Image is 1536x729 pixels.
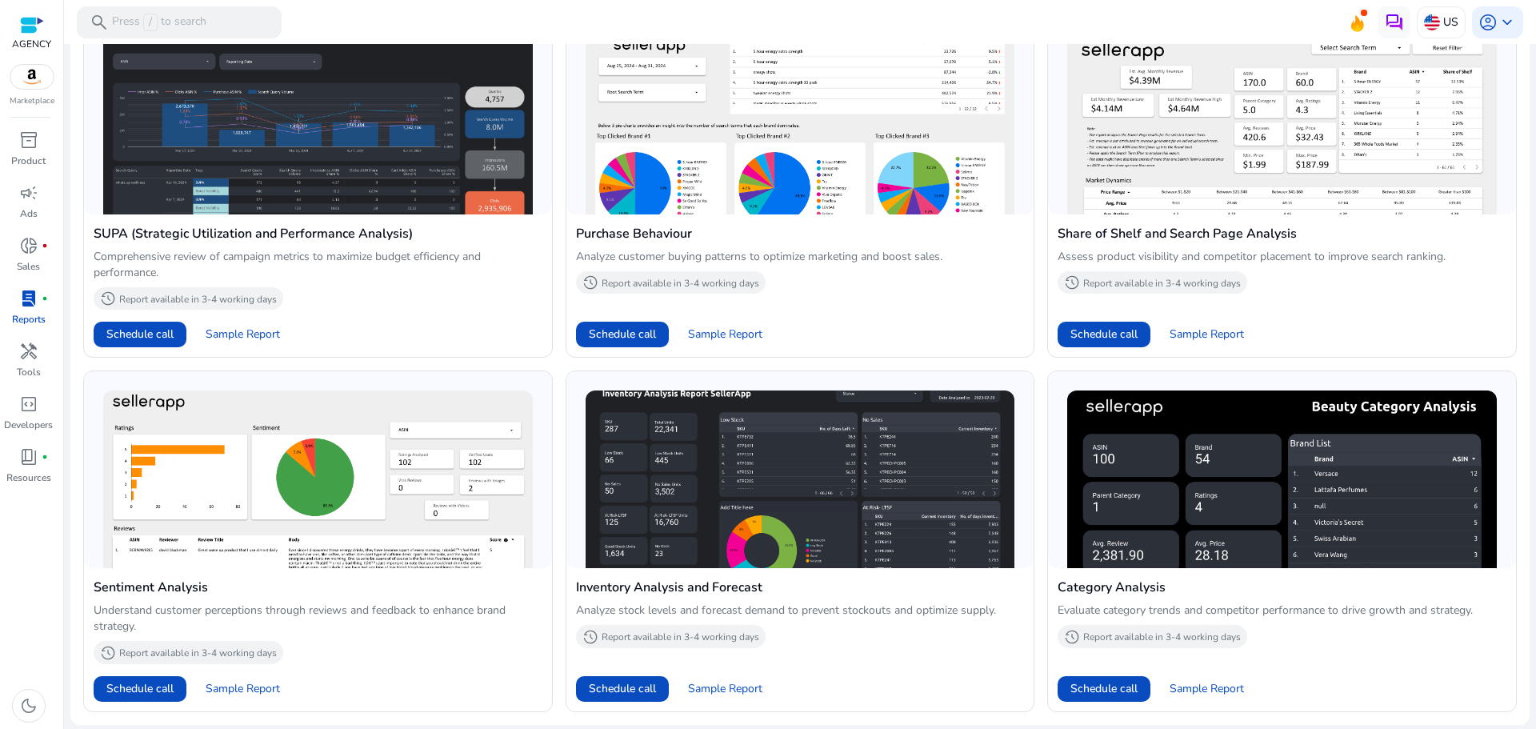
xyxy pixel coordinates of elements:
span: dark_mode [19,696,38,715]
p: Evaluate category trends and competitor performance to drive growth and strategy. [1058,603,1506,619]
span: history_2 [1064,629,1080,645]
span: book_4 [19,447,38,467]
span: / [143,14,158,31]
span: Sample Report [206,326,280,342]
span: Sample Report [1170,326,1244,342]
p: US [1443,8,1458,36]
button: Schedule call [1058,322,1150,347]
button: Sample Report [193,322,293,347]
span: inventory_2 [19,130,38,150]
p: Product [11,154,46,168]
h4: Sentiment Analysis [94,578,542,597]
span: code_blocks [19,395,38,414]
p: Analyze customer buying patterns to optimize marketing and boost sales. [576,249,1025,265]
span: Sample Report [688,326,762,342]
button: Schedule call [94,676,186,702]
h4: Inventory Analysis and Forecast [576,578,1025,597]
img: us.svg [1424,14,1440,30]
button: Schedule call [576,322,669,347]
p: Report available in 3-4 working days [1083,277,1241,290]
span: lab_profile [19,289,38,308]
p: Sales [17,259,40,274]
p: Report available in 3-4 working days [602,277,759,290]
h4: Share of Shelf and Search Page Analysis [1058,224,1506,243]
span: Schedule call [106,680,174,697]
span: fiber_manual_record [42,295,48,302]
span: Schedule call [589,680,656,697]
button: Sample Report [675,676,775,702]
p: Tools [17,365,41,379]
img: amazon.svg [10,65,54,89]
span: fiber_manual_record [42,242,48,249]
p: Report available in 3-4 working days [602,631,759,643]
span: Schedule call [1070,326,1138,342]
span: fiber_manual_record [42,454,48,460]
p: Marketplace [10,95,54,107]
span: history_2 [100,290,116,306]
span: history_2 [582,274,598,290]
span: Sample Report [1170,681,1244,697]
span: history_2 [582,629,598,645]
span: Schedule call [1070,680,1138,697]
p: Report available in 3-4 working days [119,293,277,306]
span: Sample Report [206,681,280,697]
span: history_2 [1064,274,1080,290]
p: Report available in 3-4 working days [119,647,277,659]
span: history_2 [100,645,116,661]
span: handyman [19,342,38,361]
p: Report available in 3-4 working days [1083,631,1241,643]
button: Sample Report [675,322,775,347]
span: campaign [19,183,38,202]
p: Resources [6,471,51,485]
span: keyboard_arrow_down [1498,13,1517,32]
p: Ads [20,206,38,221]
h4: Purchase Behaviour [576,224,1025,243]
p: Comprehensive review of campaign metrics to maximize budget efficiency and performance. [94,249,542,281]
h4: SUPA (Strategic Utilization and Performance Analysis) [94,224,542,243]
span: donut_small [19,236,38,255]
span: account_circle [1478,13,1498,32]
span: Schedule call [106,326,174,342]
span: search [90,13,109,32]
p: Analyze stock levels and forecast demand to prevent stockouts and optimize supply. [576,603,1025,619]
p: Press to search [112,14,206,31]
span: Schedule call [589,326,656,342]
p: Understand customer perceptions through reviews and feedback to enhance brand strategy. [94,603,542,635]
p: Assess product visibility and competitor placement to improve search ranking. [1058,249,1506,265]
p: Developers [4,418,53,432]
button: Sample Report [1157,676,1257,702]
button: Schedule call [1058,676,1150,702]
button: Sample Report [193,676,293,702]
button: Schedule call [576,676,669,702]
span: Sample Report [688,681,762,697]
p: Reports [12,312,46,326]
button: Sample Report [1157,322,1257,347]
h4: Category Analysis [1058,578,1506,597]
p: AGENCY [12,37,51,51]
button: Schedule call [94,322,186,347]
